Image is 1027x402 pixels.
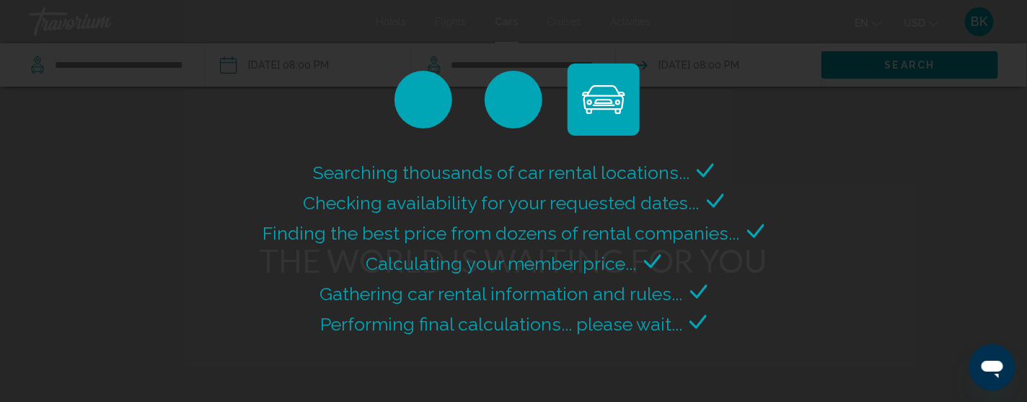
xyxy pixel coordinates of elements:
[263,222,740,244] span: Finding the best price from dozens of rental companies...
[304,192,700,214] span: Checking availability for your requested dates...
[366,253,637,274] span: Calculating your member price...
[313,162,689,183] span: Searching thousands of car rental locations...
[320,313,682,335] span: Performing final calculations... please wait...
[969,344,1015,390] iframe: Button to launch messaging window
[320,283,683,305] span: Gathering car rental information and rules...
